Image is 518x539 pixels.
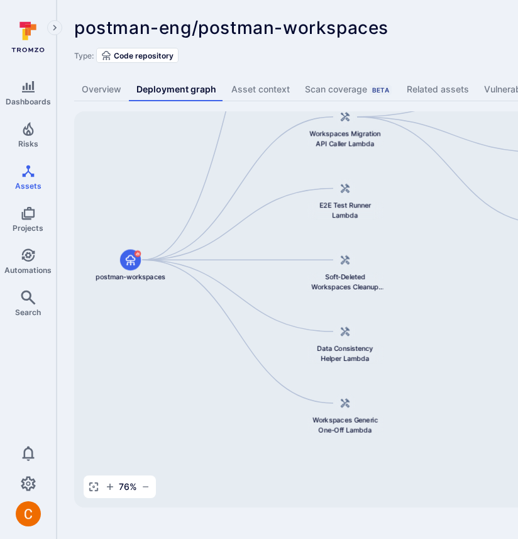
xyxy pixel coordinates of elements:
span: Projects [13,223,43,233]
span: postman-workspaces [96,272,165,282]
div: Scan coverage [305,83,392,96]
a: Related assets [399,78,477,101]
div: Camilo Rivera [16,501,41,526]
a: Asset context [224,78,297,101]
span: Dashboards [6,97,51,106]
span: Code repository [114,51,174,60]
span: Search [15,308,41,317]
span: Data Consistency Helper Lambda [307,344,383,363]
img: ACg8ocJuq_DPPTkXyD9OlTnVLvDrpObecjcADscmEHLMiTyEnTELew=s96-c [16,501,41,526]
button: Expand navigation menu [47,20,62,35]
span: Assets [15,181,41,191]
span: Automations [4,265,52,275]
i: Expand navigation menu [50,23,59,33]
a: Deployment graph [129,78,224,101]
span: 76 % [119,481,137,493]
span: E2E Test Runner Lambda [307,201,383,219]
span: Workspaces Migration API Caller Lambda [307,129,383,148]
a: Overview [74,78,129,101]
div: Beta [370,85,392,95]
span: Risks [18,139,38,148]
span: Type: [74,51,94,60]
span: Soft-Deleted Workspaces Cleanup Lambda [307,272,383,291]
span: postman-eng/postman-workspaces [74,17,389,38]
span: Workspaces Generic One-Off Lambda [307,416,383,435]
